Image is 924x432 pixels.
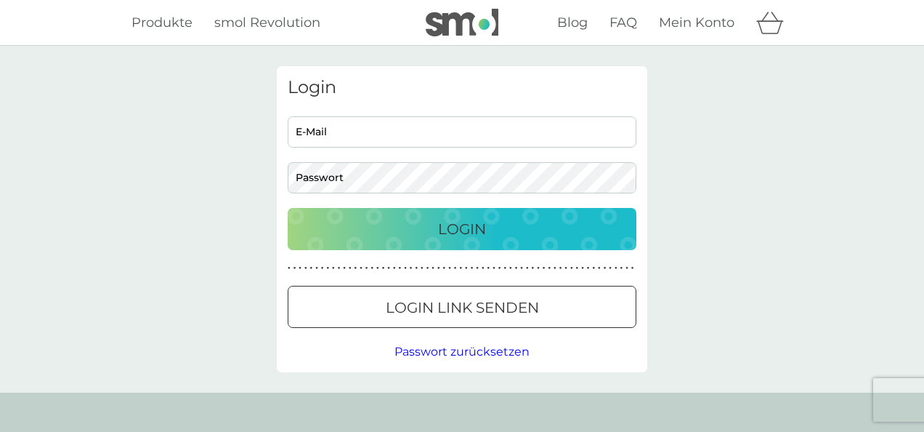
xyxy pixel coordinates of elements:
[393,265,396,272] p: ●
[598,265,601,272] p: ●
[482,265,485,272] p: ●
[564,265,567,272] p: ●
[756,8,793,37] div: Warenkorb
[476,265,479,272] p: ●
[498,265,501,272] p: ●
[532,265,535,272] p: ●
[131,15,192,31] span: Produkte
[288,265,291,272] p: ●
[557,15,588,31] span: Blog
[394,345,530,359] span: Passwort zurücksetzen
[526,265,529,272] p: ●
[503,265,506,272] p: ●
[554,265,556,272] p: ●
[315,265,318,272] p: ●
[288,286,636,328] button: Login Link senden
[343,265,346,272] p: ●
[615,265,617,272] p: ●
[609,15,637,31] span: FAQ
[399,265,402,272] p: ●
[576,265,579,272] p: ●
[487,265,490,272] p: ●
[604,265,607,272] p: ●
[387,265,390,272] p: ●
[509,265,512,272] p: ●
[214,15,320,31] span: smol Revolution
[421,265,423,272] p: ●
[386,296,539,319] p: Login Link senden
[415,265,418,272] p: ●
[376,265,379,272] p: ●
[437,265,440,272] p: ●
[310,265,313,272] p: ●
[426,265,429,272] p: ●
[609,12,637,33] a: FAQ
[515,265,518,272] p: ●
[609,265,612,272] p: ●
[493,265,495,272] p: ●
[520,265,523,272] p: ●
[659,15,734,31] span: Mein Konto
[620,265,623,272] p: ●
[321,265,324,272] p: ●
[299,265,301,272] p: ●
[288,208,636,250] button: Login
[431,265,434,272] p: ●
[394,343,530,361] button: Passwort zurücksetzen
[293,265,296,272] p: ●
[338,265,341,272] p: ●
[404,265,407,272] p: ●
[410,265,413,272] p: ●
[471,265,474,272] p: ●
[438,217,486,241] p: Login
[131,12,192,33] a: Produkte
[459,265,462,272] p: ●
[382,265,385,272] p: ●
[304,265,307,272] p: ●
[625,265,628,272] p: ●
[349,265,352,272] p: ●
[354,265,357,272] p: ●
[587,265,590,272] p: ●
[454,265,457,272] p: ●
[559,265,562,272] p: ●
[581,265,584,272] p: ●
[570,265,573,272] p: ●
[659,12,734,33] a: Mein Konto
[631,265,634,272] p: ●
[592,265,595,272] p: ●
[557,12,588,33] a: Blog
[326,265,329,272] p: ●
[370,265,373,272] p: ●
[543,265,546,272] p: ●
[443,265,446,272] p: ●
[537,265,540,272] p: ●
[548,265,551,272] p: ●
[465,265,468,272] p: ●
[214,12,320,33] a: smol Revolution
[365,265,368,272] p: ●
[360,265,362,272] p: ●
[448,265,451,272] p: ●
[332,265,335,272] p: ●
[426,9,498,36] img: smol
[288,77,636,98] h3: Login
